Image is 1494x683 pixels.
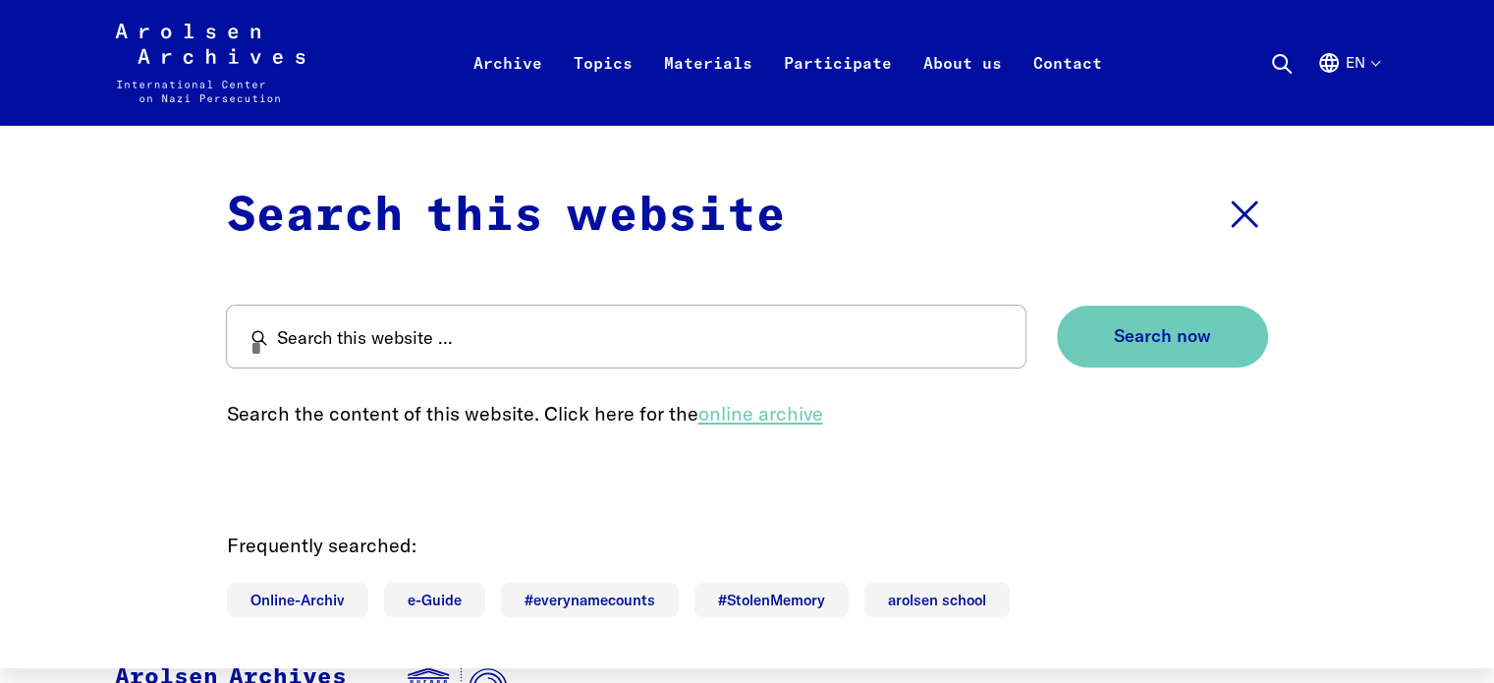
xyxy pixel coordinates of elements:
a: Archive [458,47,558,126]
p: Search this website [227,181,786,252]
p: Frequently searched: [227,531,1268,560]
a: e-Guide [384,583,485,617]
a: Materials [648,47,768,126]
a: Participate [768,47,908,126]
a: arolsen school [864,583,1010,617]
button: English, language selection [1317,51,1379,122]
a: Online-Archiv [227,583,368,617]
a: Contact [1018,47,1118,126]
button: Search now [1057,306,1268,368]
nav: Primary [458,24,1118,102]
a: About us [908,47,1018,126]
p: Search the content of this website. Click here for the [227,399,1268,428]
a: Topics [558,47,648,126]
span: Search now [1114,326,1211,347]
a: #everynamecounts [501,583,679,617]
a: online archive [698,401,823,426]
a: #StolenMemory [694,583,849,617]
